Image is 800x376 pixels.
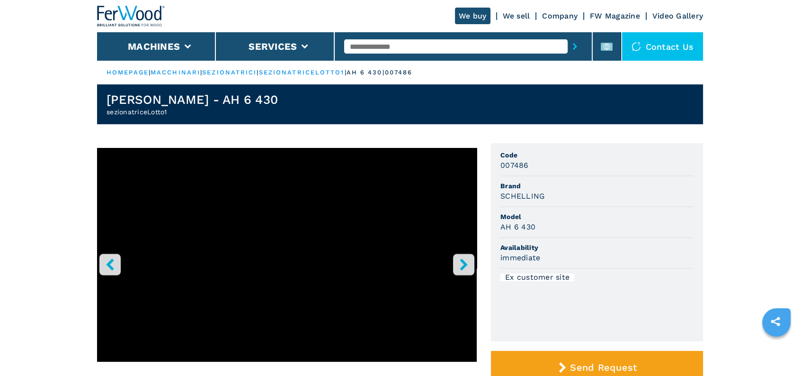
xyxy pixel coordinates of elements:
[500,221,535,232] h3: AH 6 430
[500,274,574,281] div: Ex customer site
[107,107,278,117] h2: sezionatriceLotto1
[257,69,258,76] span: |
[500,160,529,171] h3: 007486
[500,181,693,191] span: Brand
[97,148,477,362] iframe: Sezionatrice Lotto1 in azione - SCHELLING AH 6 430 - Ferwoodgroup - 007486
[590,11,640,20] a: FW Magazine
[500,150,693,160] span: Code
[149,69,151,76] span: |
[107,92,278,107] h1: [PERSON_NAME] - AH 6 430
[453,254,474,275] button: right-button
[151,69,200,76] a: macchinari
[631,42,641,51] img: Contact us
[500,252,540,263] h3: immediate
[764,310,787,333] a: sharethis
[344,69,346,76] span: |
[259,69,345,76] a: sezionatricelotto1
[622,32,703,61] div: Contact us
[760,333,793,369] iframe: Chat
[503,11,530,20] a: We sell
[202,69,257,76] a: sezionatrici
[385,68,413,77] p: 007486
[128,41,180,52] button: Machines
[570,362,637,373] span: Send Request
[542,11,578,20] a: Company
[97,6,165,27] img: Ferwood
[500,212,693,221] span: Model
[568,36,582,57] button: submit-button
[455,8,490,24] a: We buy
[249,41,297,52] button: Services
[652,11,703,20] a: Video Gallery
[200,69,202,76] span: |
[500,191,545,202] h3: SCHELLING
[99,254,121,275] button: left-button
[107,69,149,76] a: HOMEPAGE
[500,243,693,252] span: Availability
[347,68,385,77] p: ah 6 430 |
